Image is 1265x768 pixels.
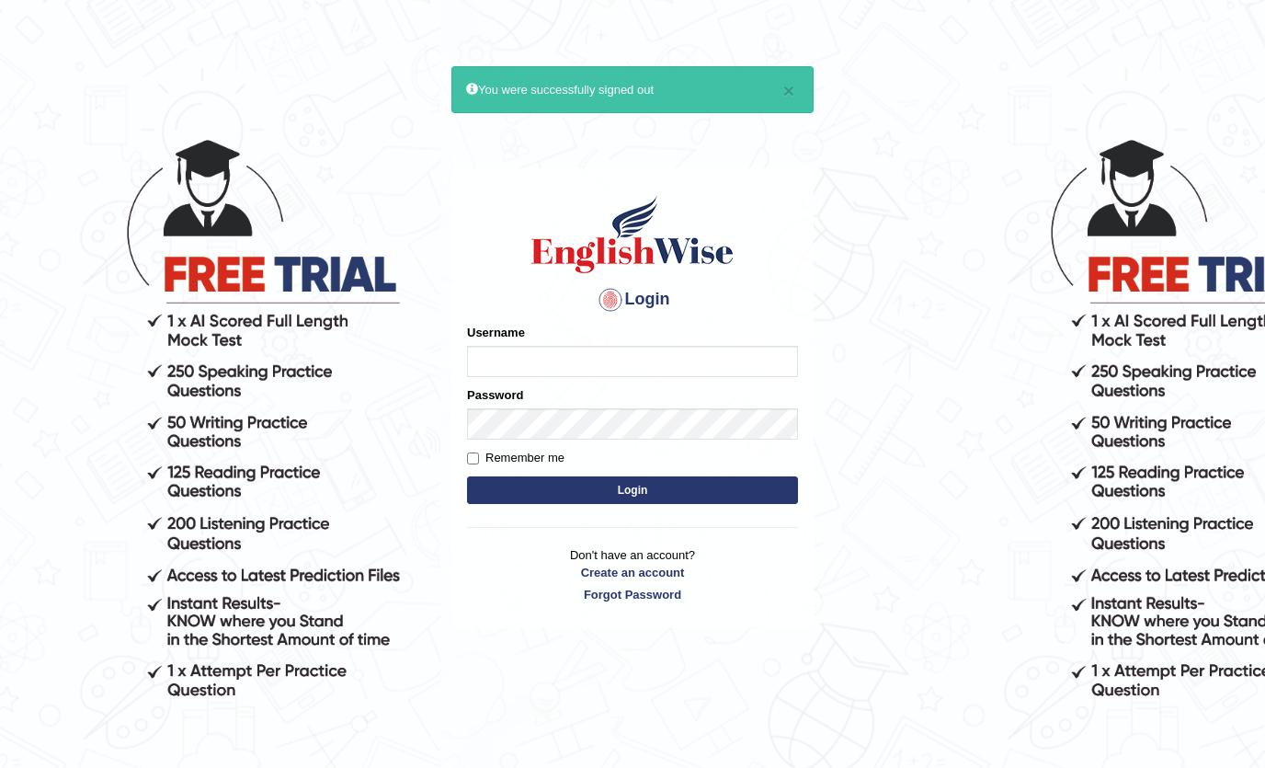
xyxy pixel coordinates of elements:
input: Remember me [467,453,479,464]
label: Remember me [467,449,564,467]
h4: Login [467,285,798,315]
button: × [783,81,794,100]
label: Password [467,386,523,404]
div: You were successfully signed out [451,66,814,113]
a: Forgot Password [467,586,798,603]
label: Username [467,324,525,341]
p: Don't have an account? [467,546,798,603]
button: Login [467,476,798,504]
img: Logo of English Wise sign in for intelligent practice with AI [528,193,737,276]
a: Create an account [467,564,798,581]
